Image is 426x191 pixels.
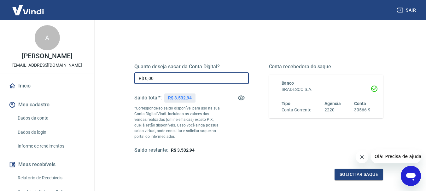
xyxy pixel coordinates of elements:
[168,95,191,101] p: R$ 3.532,94
[396,4,418,16] button: Sair
[35,25,60,50] div: A
[8,158,87,171] button: Meus recebíveis
[8,0,49,20] img: Vindi
[171,148,194,153] span: R$ 3.532,94
[134,105,220,139] p: *Corresponde ao saldo disponível para uso na sua Conta Digital Vindi. Incluindo os valores das ve...
[12,62,82,69] p: [EMAIL_ADDRESS][DOMAIN_NAME]
[371,149,421,163] iframe: Mensagem da empresa
[8,79,87,93] a: Início
[354,107,371,113] h6: 30566-9
[15,171,87,184] a: Relatório de Recebíveis
[282,101,291,106] span: Tipo
[134,95,162,101] h5: Saldo total*:
[134,64,249,70] h5: Quanto deseja sacar da Conta Digital?
[335,169,383,180] button: Solicitar saque
[8,98,87,112] button: Meu cadastro
[324,107,341,113] h6: 2220
[269,64,383,70] h5: Conta recebedora do saque
[401,166,421,186] iframe: Botão para abrir a janela de mensagens
[354,101,366,106] span: Conta
[282,81,294,86] span: Banco
[356,151,368,163] iframe: Fechar mensagem
[282,107,311,113] h6: Conta Corrente
[15,140,87,153] a: Informe de rendimentos
[15,112,87,125] a: Dados da conta
[282,86,371,93] h6: BRADESCO S.A.
[134,147,168,154] h5: Saldo restante:
[4,4,53,9] span: Olá! Precisa de ajuda?
[22,53,72,59] p: [PERSON_NAME]
[324,101,341,106] span: Agência
[15,126,87,139] a: Dados de login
